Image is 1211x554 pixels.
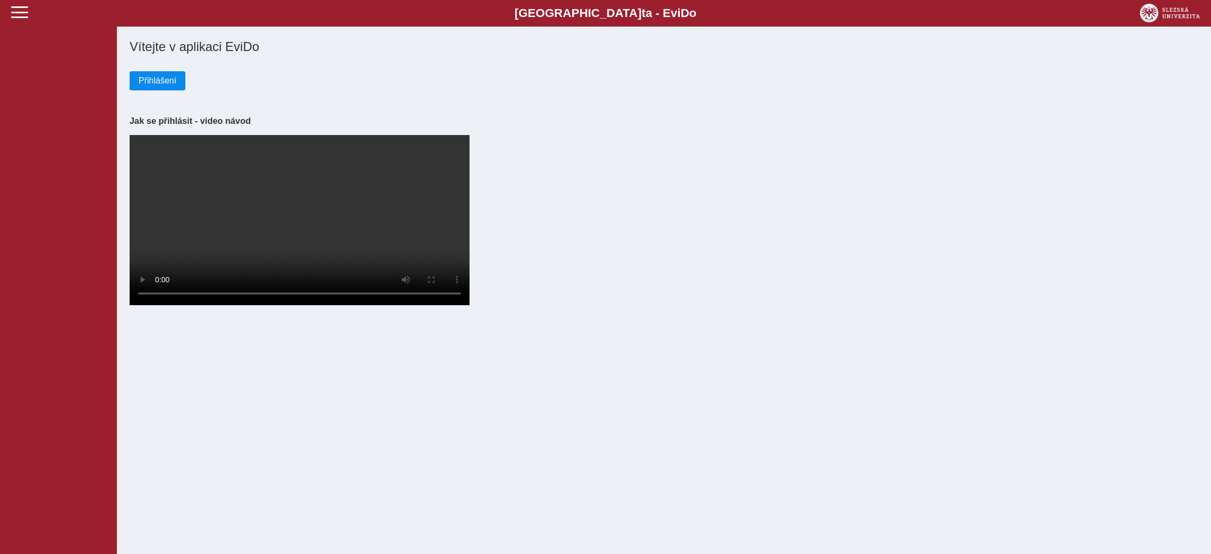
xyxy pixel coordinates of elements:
button: Přihlášení [130,71,185,90]
b: [GEOGRAPHIC_DATA] a - Evi [32,6,1179,20]
video: Your browser does not support the video tag. [130,135,470,305]
span: o [689,6,697,20]
span: t [642,6,645,20]
span: Přihlášení [139,76,176,86]
span: D [680,6,689,20]
h3: Jak se přihlásit - video návod [130,116,1198,126]
img: logo_web_su.png [1140,4,1200,22]
h1: Vítejte v aplikaci EviDo [130,39,1198,54]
